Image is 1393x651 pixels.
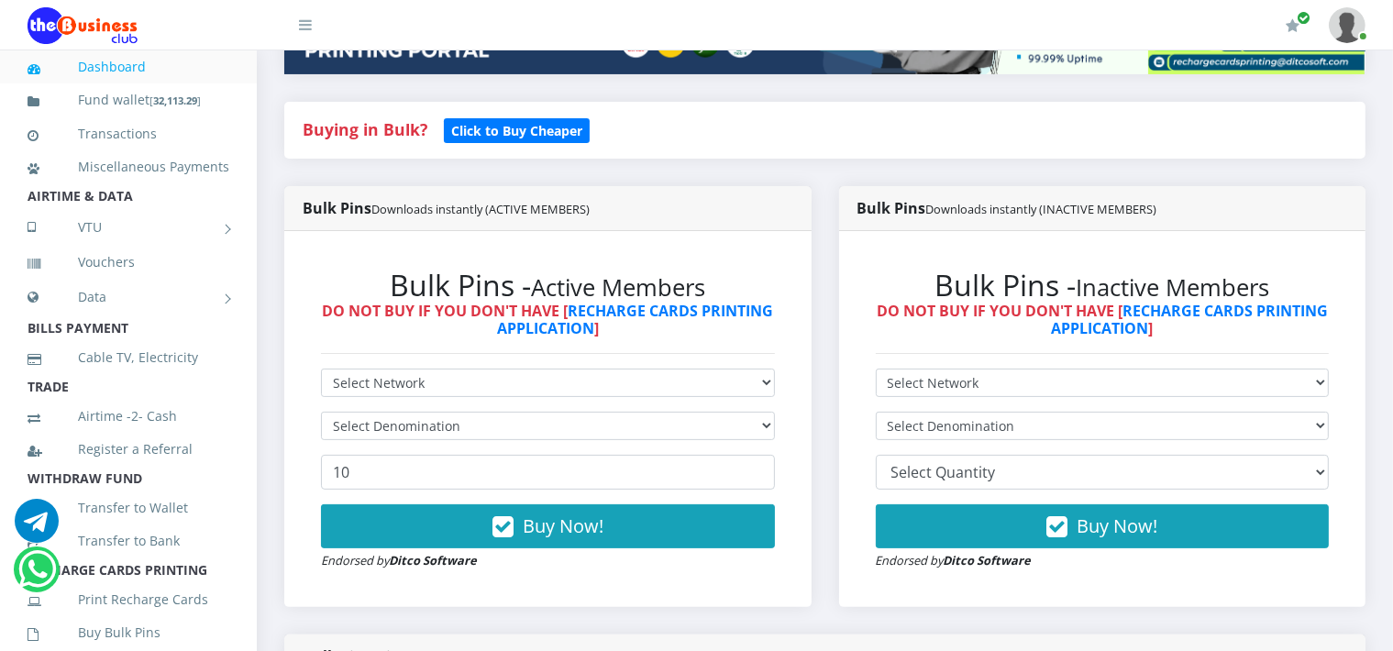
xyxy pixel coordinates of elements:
[321,504,775,548] button: Buy Now!
[303,118,427,140] strong: Buying in Bulk?
[28,337,229,379] a: Cable TV, Electricity
[28,241,229,283] a: Vouchers
[1297,11,1310,25] span: Renew/Upgrade Subscription
[303,198,590,218] strong: Bulk Pins
[321,268,775,303] h2: Bulk Pins -
[28,487,229,529] a: Transfer to Wallet
[877,301,1328,338] strong: DO NOT BUY IF YOU DON'T HAVE [ ]
[876,268,1330,303] h2: Bulk Pins -
[444,118,590,140] a: Click to Buy Cheaper
[1329,7,1365,43] img: User
[389,552,477,568] strong: Ditco Software
[321,455,775,490] input: Enter Quantity
[1286,18,1299,33] i: Renew/Upgrade Subscription
[28,146,229,188] a: Miscellaneous Payments
[497,301,774,338] a: RECHARGE CARDS PRINTING APPLICATION
[531,271,705,303] small: Active Members
[1076,271,1269,303] small: Inactive Members
[28,7,138,44] img: Logo
[28,579,229,621] a: Print Recharge Cards
[1077,513,1157,538] span: Buy Now!
[15,513,59,543] a: Chat for support
[321,552,477,568] small: Endorsed by
[876,504,1330,548] button: Buy Now!
[944,552,1032,568] strong: Ditco Software
[149,94,201,107] small: [ ]
[322,301,773,338] strong: DO NOT BUY IF YOU DON'T HAVE [ ]
[28,46,229,88] a: Dashboard
[28,113,229,155] a: Transactions
[857,198,1157,218] strong: Bulk Pins
[28,395,229,437] a: Airtime -2- Cash
[28,520,229,562] a: Transfer to Bank
[523,513,603,538] span: Buy Now!
[1051,301,1328,338] a: RECHARGE CARDS PRINTING APPLICATION
[926,201,1157,217] small: Downloads instantly (INACTIVE MEMBERS)
[876,552,1032,568] small: Endorsed by
[451,122,582,139] b: Click to Buy Cheaper
[28,274,229,320] a: Data
[28,204,229,250] a: VTU
[153,94,197,107] b: 32,113.29
[28,79,229,122] a: Fund wallet[32,113.29]
[371,201,590,217] small: Downloads instantly (ACTIVE MEMBERS)
[18,561,56,591] a: Chat for support
[28,428,229,470] a: Register a Referral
